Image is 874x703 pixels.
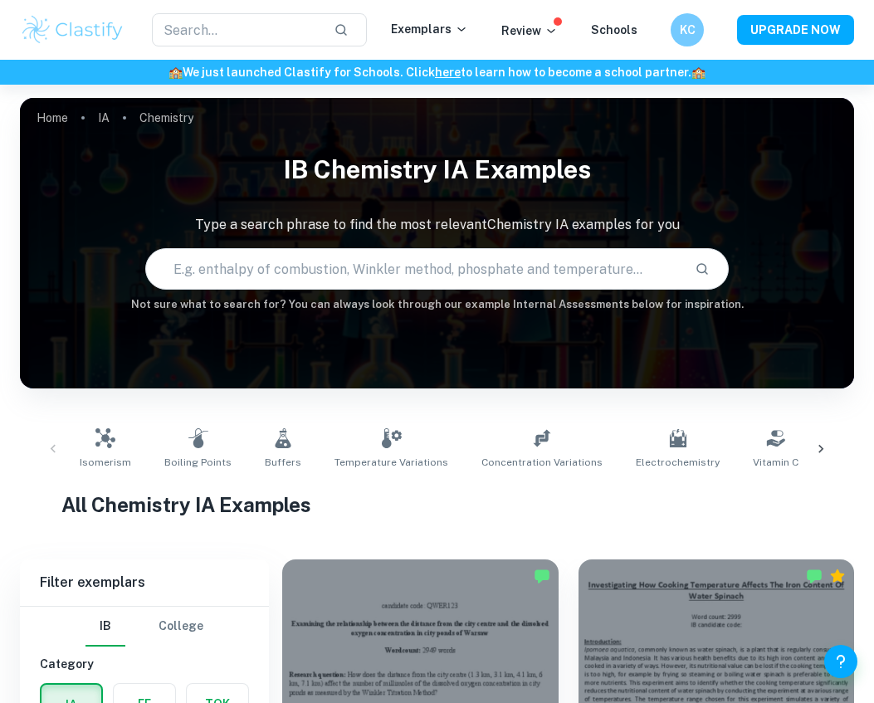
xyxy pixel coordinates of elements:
[737,15,854,45] button: UPGRADE NOW
[334,455,448,470] span: Temperature Variations
[829,568,846,584] div: Premium
[435,66,461,79] a: here
[164,455,232,470] span: Boiling Points
[824,645,857,678] button: Help and Feedback
[3,63,871,81] h6: We just launched Clastify for Schools. Click to learn how to become a school partner.
[534,568,550,584] img: Marked
[753,455,798,470] span: Vitamin C
[98,106,110,129] a: IA
[20,215,854,235] p: Type a search phrase to find the most relevant Chemistry IA examples for you
[20,13,125,46] img: Clastify logo
[20,144,854,195] h1: IB Chemistry IA examples
[688,255,716,283] button: Search
[391,20,468,38] p: Exemplars
[481,455,603,470] span: Concentration Variations
[159,607,203,647] button: College
[139,109,193,127] p: Chemistry
[806,568,823,584] img: Marked
[168,66,183,79] span: 🏫
[691,66,706,79] span: 🏫
[636,455,720,470] span: Electrochemistry
[20,559,269,606] h6: Filter exemplars
[501,22,558,40] p: Review
[146,246,682,292] input: E.g. enthalpy of combustion, Winkler method, phosphate and temperature...
[591,23,637,37] a: Schools
[85,607,125,647] button: IB
[61,490,813,520] h1: All Chemistry IA Examples
[678,21,697,39] h6: KC
[265,455,301,470] span: Buffers
[85,607,203,647] div: Filter type choice
[671,13,704,46] button: KC
[37,106,68,129] a: Home
[80,455,131,470] span: Isomerism
[152,13,320,46] input: Search...
[20,296,854,313] h6: Not sure what to search for? You can always look through our example Internal Assessments below f...
[40,655,249,673] h6: Category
